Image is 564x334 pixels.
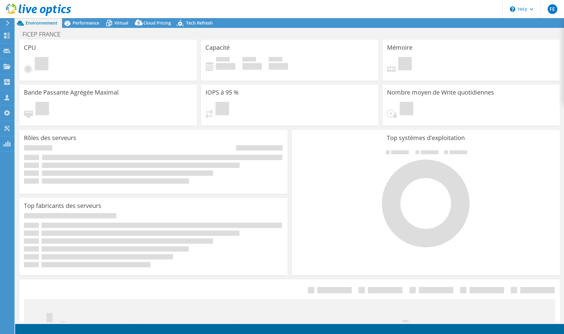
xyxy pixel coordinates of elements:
h3: CPU [24,44,36,51]
h1: FICEP FRANCE [20,31,70,38]
span: En attente [400,102,413,117]
span: Virtual [114,20,128,26]
span: En attente [35,57,48,72]
span: FE [548,4,557,14]
h3: Mémoire [387,44,412,51]
h3: Top systèmes d'exploitation [296,135,555,141]
span: Performance [73,20,99,26]
span: Espace libre [242,57,256,63]
h4: 0 Gio [242,63,262,70]
h3: Bande Passante Agrégée Maximal [24,89,119,96]
span: Total [269,57,282,63]
span: Environnement [26,20,57,26]
span: En attente [398,57,412,72]
span: Tech Refresh [186,20,213,26]
span: En attente [215,102,229,117]
span: Utilisé [216,57,230,63]
svg: \n [510,6,515,12]
span: En attente [35,102,49,117]
h4: 0 Gio [269,63,288,70]
h3: Rôles des serveurs [24,135,76,141]
span: Cloud Pricing [143,20,171,26]
h3: Top fabricants des serveurs [24,202,101,209]
h4: 0 Gio [216,63,235,70]
h3: IOPS à 95 % [205,89,239,96]
h3: Nombre moyen de Write quotidiennes [387,89,494,96]
h3: Capacité [205,44,230,51]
